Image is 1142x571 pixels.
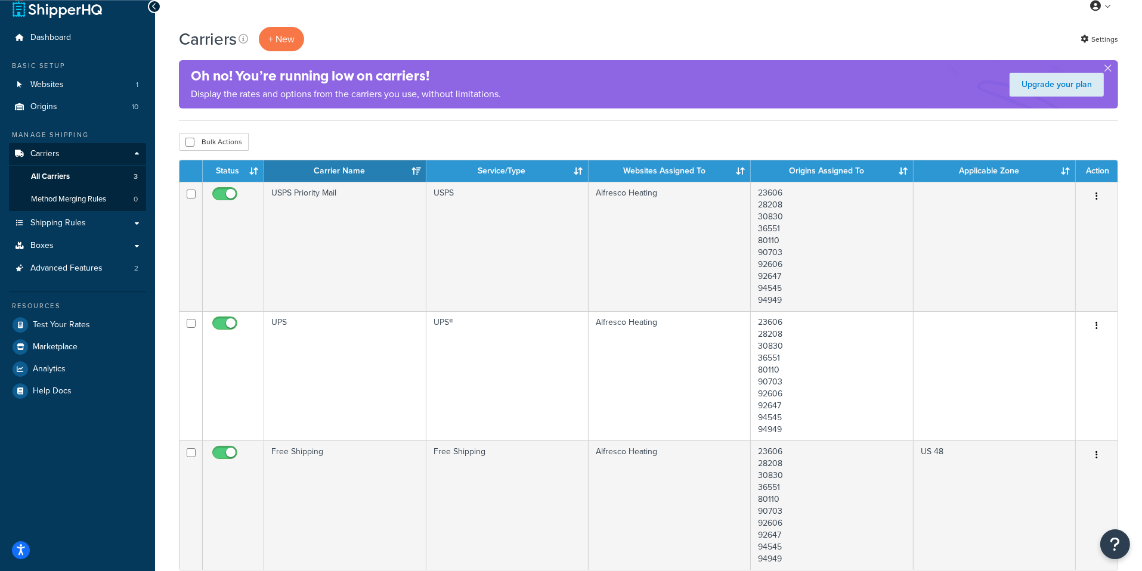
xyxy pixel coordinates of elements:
[9,74,146,96] a: Websites 1
[9,380,146,402] a: Help Docs
[30,149,60,159] span: Carriers
[179,27,237,51] h1: Carriers
[9,235,146,257] a: Boxes
[589,160,751,182] th: Websites Assigned To: activate to sort column ascending
[9,301,146,311] div: Resources
[9,336,146,358] a: Marketplace
[751,440,913,570] td: 23606 28208 30830 36551 80110 90703 92606 92647 94545 94949
[751,182,913,311] td: 23606 28208 30830 36551 80110 90703 92606 92647 94545 94949
[33,342,78,352] span: Marketplace
[134,172,138,182] span: 3
[30,263,103,274] span: Advanced Features
[134,263,138,274] span: 2
[9,74,146,96] li: Websites
[9,257,146,280] li: Advanced Features
[191,86,501,103] p: Display the rates and options from the carriers you use, without limitations.
[1100,529,1130,559] button: Open Resource Center
[426,440,589,570] td: Free Shipping
[914,160,1076,182] th: Applicable Zone: activate to sort column ascending
[9,212,146,234] a: Shipping Rules
[9,61,146,71] div: Basic Setup
[30,218,86,228] span: Shipping Rules
[33,320,90,330] span: Test Your Rates
[31,194,106,204] span: Method Merging Rules
[9,188,146,210] li: Method Merging Rules
[9,314,146,336] a: Test Your Rates
[30,102,57,112] span: Origins
[9,166,146,188] li: All Carriers
[132,102,138,112] span: 10
[426,160,589,182] th: Service/Type: activate to sort column ascending
[9,96,146,118] a: Origins 10
[9,96,146,118] li: Origins
[9,166,146,188] a: All Carriers 3
[9,358,146,380] a: Analytics
[264,440,426,570] td: Free Shipping
[9,143,146,165] a: Carriers
[9,130,146,140] div: Manage Shipping
[9,188,146,210] a: Method Merging Rules 0
[30,80,64,90] span: Websites
[589,311,751,440] td: Alfresco Heating
[589,182,751,311] td: Alfresco Heating
[264,160,426,182] th: Carrier Name: activate to sort column ascending
[426,182,589,311] td: USPS
[191,66,501,86] h4: Oh no! You’re running low on carriers!
[1081,31,1118,48] a: Settings
[134,194,138,204] span: 0
[751,311,913,440] td: 23606 28208 30830 36551 80110 90703 92606 92647 94545 94949
[33,386,72,396] span: Help Docs
[30,33,71,43] span: Dashboard
[9,257,146,280] a: Advanced Features 2
[264,311,426,440] td: UPS
[914,440,1076,570] td: US 48
[9,27,146,49] a: Dashboard
[31,172,70,182] span: All Carriers
[751,160,913,182] th: Origins Assigned To: activate to sort column ascending
[589,440,751,570] td: Alfresco Heating
[9,143,146,211] li: Carriers
[136,80,138,90] span: 1
[30,241,54,251] span: Boxes
[1010,73,1104,97] a: Upgrade your plan
[203,160,264,182] th: Status: activate to sort column ascending
[264,182,426,311] td: USPS Priority Mail
[259,27,304,51] button: + New
[1076,160,1118,182] th: Action
[426,311,589,440] td: UPS®
[33,364,66,374] span: Analytics
[179,133,249,151] button: Bulk Actions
